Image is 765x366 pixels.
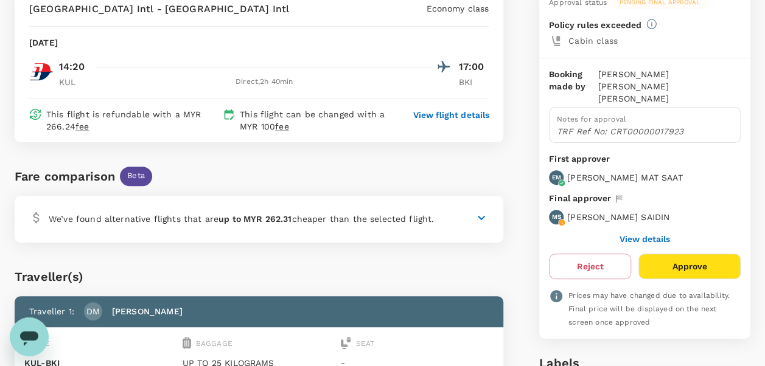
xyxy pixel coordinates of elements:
[59,76,89,88] p: KUL
[549,192,611,205] p: Final approver
[598,68,741,105] p: [PERSON_NAME] [PERSON_NAME] [PERSON_NAME]
[75,122,89,131] span: fee
[218,214,292,224] b: up to MYR 262.31
[29,36,58,49] p: [DATE]
[341,337,351,349] img: seat-icon
[557,125,733,137] p: TRF Ref No: CRT00000017923
[29,60,54,84] img: MH
[97,76,431,88] div: Direct , 2h 40min
[458,60,489,74] p: 17:00
[551,173,561,182] p: EM
[568,291,730,326] span: Prices may have changed due to availability. Final price will be displayed on the next screen onc...
[15,267,503,286] div: Traveller(s)
[413,109,489,121] button: View flight details
[620,234,670,244] button: View details
[112,305,183,317] p: [PERSON_NAME]
[46,108,218,133] p: This flight is refundable with a MYR 266.24
[549,68,598,105] p: Booking made by
[426,2,489,15] p: Economy class
[86,305,100,317] p: DM
[567,171,682,184] p: [PERSON_NAME] MAT SAAT
[59,60,85,74] p: 14:20
[557,115,626,123] span: Notes for approval
[568,35,741,47] p: Cabin class
[29,305,74,317] p: Traveller 1 :
[638,254,741,279] button: Approve
[183,337,191,349] img: baggage-icon
[240,108,392,133] p: This flight can be changed with a MYR 100
[120,170,152,182] span: Beta
[49,213,434,225] p: We’ve found alternative flights that are cheaper than the selected flight.
[15,167,115,186] div: Fare comparison
[196,339,232,348] span: Baggage
[356,339,375,348] span: Seat
[551,213,561,221] p: MS
[549,153,741,165] p: First approver
[549,19,641,31] p: Policy rules exceeded
[275,122,288,131] span: fee
[458,76,489,88] p: BKI
[549,254,631,279] button: Reject
[10,317,49,356] iframe: Button to launch messaging window
[29,2,289,16] p: [GEOGRAPHIC_DATA] Intl - [GEOGRAPHIC_DATA] Intl
[567,211,669,223] p: [PERSON_NAME] SAIDIN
